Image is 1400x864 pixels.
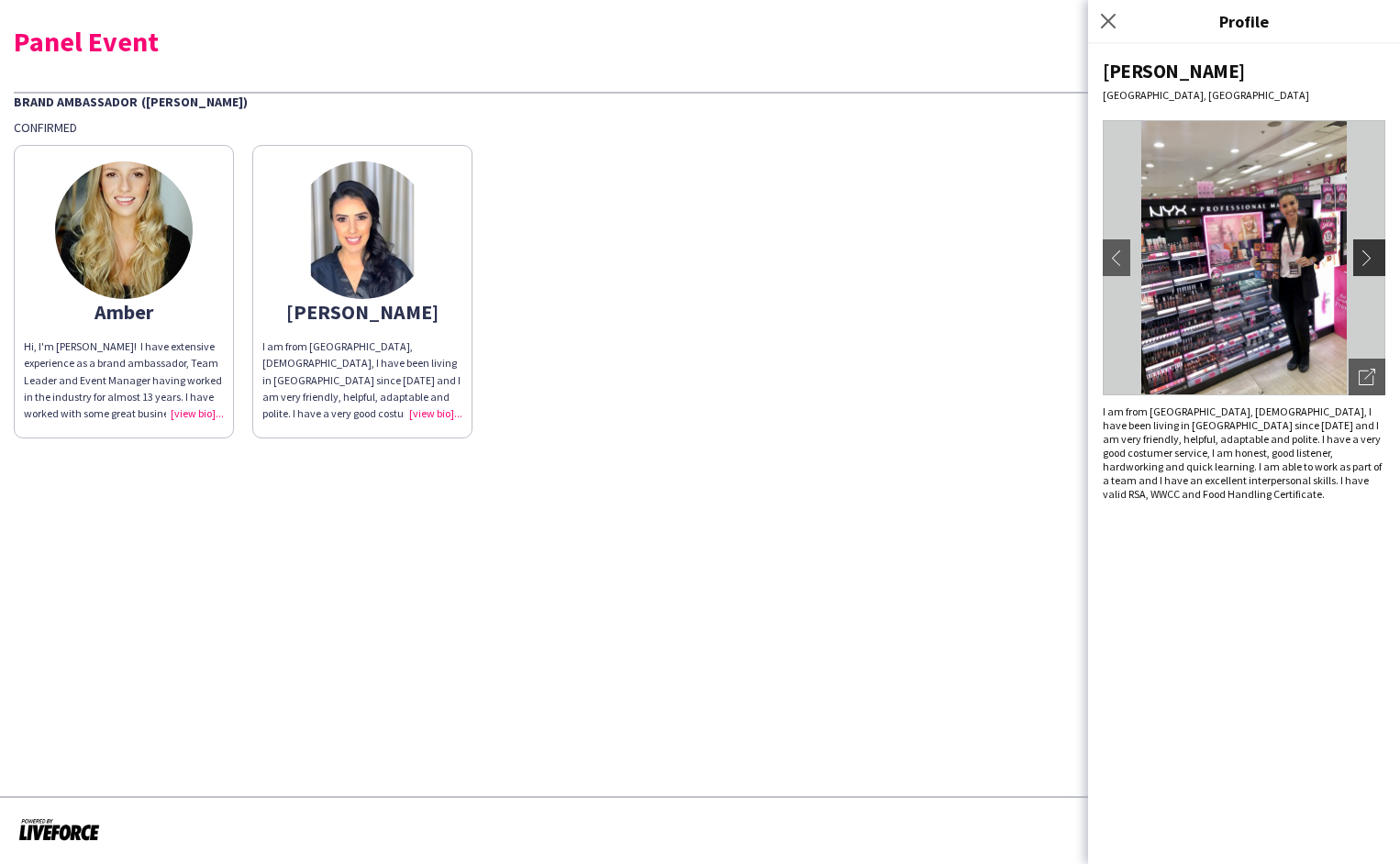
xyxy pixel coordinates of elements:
[1103,88,1385,102] div: [GEOGRAPHIC_DATA], [GEOGRAPHIC_DATA]
[18,816,100,842] img: Powered by Liveforce
[55,161,193,299] img: thumb-5e5f8fbd80aa5.jpg
[262,338,462,422] div: I am from [GEOGRAPHIC_DATA], [DEMOGRAPHIC_DATA], I have been living in [GEOGRAPHIC_DATA] since [D...
[14,119,1386,136] div: Confirmed
[1103,120,1385,395] img: Crew avatar or photo
[1103,404,1385,501] div: I am from [GEOGRAPHIC_DATA], [DEMOGRAPHIC_DATA], I have been living in [GEOGRAPHIC_DATA] since [D...
[1088,9,1400,33] h3: Profile
[14,92,1386,110] div: Brand Ambassador ([PERSON_NAME])
[1349,359,1385,395] div: Open photos pop-in
[294,161,431,299] img: thumb-624eb8d2ed2ec.jpeg
[14,28,1386,55] div: Panel Event
[24,339,222,453] span: Hi, I'm [PERSON_NAME]! I have extensive experience as a brand ambassador, Team Leader and Event M...
[24,304,224,320] div: Amber
[1103,59,1385,83] div: [PERSON_NAME]
[262,304,462,320] div: [PERSON_NAME]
